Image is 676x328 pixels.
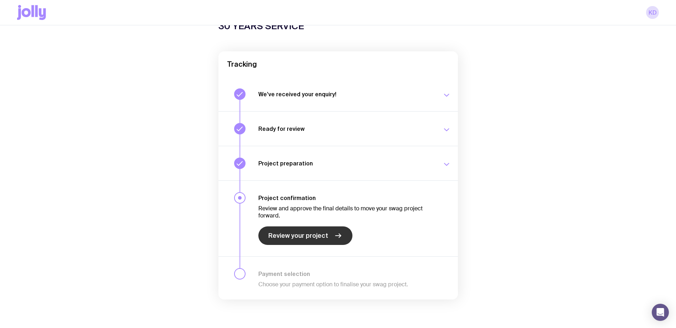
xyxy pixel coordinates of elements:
[652,304,669,321] div: Open Intercom Messenger
[218,77,458,111] button: We’ve received your enquiry!
[258,270,434,277] h3: Payment selection
[646,6,659,19] a: KD
[258,91,434,98] h3: We’ve received your enquiry!
[227,60,449,68] h2: Tracking
[258,125,434,132] h3: Ready for review
[258,160,434,167] h3: Project preparation
[258,205,434,219] p: Review and approve the final details to move your swag project forward.
[258,226,352,245] a: Review your project
[218,146,458,180] button: Project preparation
[258,194,434,201] h3: Project confirmation
[218,111,458,146] button: Ready for review
[218,21,304,31] h1: 30 YEARS SERVICE
[258,281,434,288] p: Choose your payment option to finalise your swag project.
[268,231,328,240] span: Review your project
